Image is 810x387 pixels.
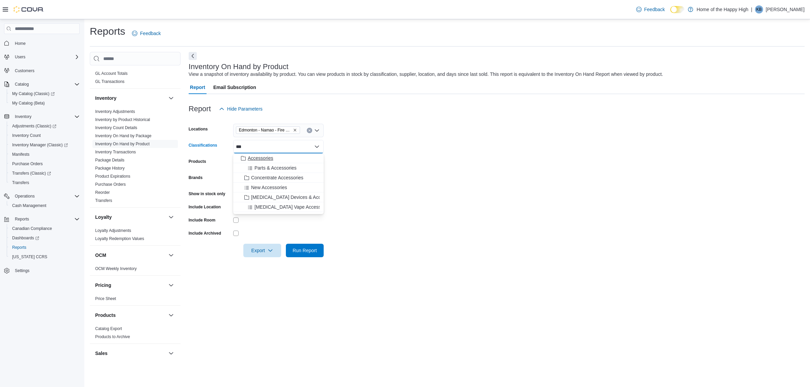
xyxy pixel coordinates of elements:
[7,159,82,169] button: Purchase Orders
[12,235,39,241] span: Dashboards
[95,190,110,195] span: Reorder
[243,244,281,257] button: Export
[129,27,163,40] a: Feedback
[766,5,805,13] p: [PERSON_NAME]
[9,169,80,177] span: Transfers (Classic)
[12,192,37,200] button: Operations
[189,191,225,197] label: Show in stock only
[12,53,28,61] button: Users
[95,252,106,259] h3: OCM
[15,268,29,273] span: Settings
[189,63,289,71] h3: Inventory On Hand by Product
[95,334,130,339] a: Products to Archive
[293,247,317,254] span: Run Report
[95,166,125,171] span: Package History
[95,95,166,101] button: Inventory
[9,99,80,107] span: My Catalog (Beta)
[7,233,82,243] a: Dashboards
[1,80,82,89] button: Catalog
[9,243,29,251] a: Reports
[12,80,80,88] span: Catalog
[9,202,49,210] a: Cash Management
[251,174,303,181] span: Concentrate Accessories
[1,266,82,275] button: Settings
[7,224,82,233] button: Canadian Compliance
[227,106,263,112] span: Hide Parameters
[95,326,122,331] a: Catalog Export
[189,71,663,78] div: View a snapshot of inventory availability by product. You can view products in stock by classific...
[95,95,116,101] h3: Inventory
[9,90,80,98] span: My Catalog (Classic)
[90,69,181,88] div: Finance
[12,123,56,129] span: Adjustments (Classic)
[95,149,136,155] span: Inventory Transactions
[189,126,208,132] label: Locations
[15,114,31,119] span: Inventory
[236,126,300,134] span: Edmonton - Namao - Fire & Flower
[90,227,181,245] div: Loyalty
[7,98,82,108] button: My Catalog (Beta)
[140,30,161,37] span: Feedback
[189,217,215,223] label: Include Room
[1,52,82,62] button: Users
[751,5,752,13] p: |
[95,252,166,259] button: OCM
[7,201,82,210] button: Cash Management
[9,131,44,140] a: Inventory Count
[1,38,82,48] button: Home
[7,89,82,98] a: My Catalog (Classic)
[95,79,125,84] a: GL Transactions
[95,312,116,319] h3: Products
[90,295,181,305] div: Pricing
[1,191,82,201] button: Operations
[13,6,44,13] img: Cova
[95,182,126,187] a: Purchase Orders
[189,231,221,236] label: Include Archived
[633,3,668,16] a: Feedback
[12,267,32,275] a: Settings
[189,175,202,180] label: Brands
[12,142,68,148] span: Inventory Manager (Classic)
[95,158,125,162] a: Package Details
[9,160,46,168] a: Purchase Orders
[167,311,175,319] button: Products
[307,128,312,133] button: Clear input
[90,325,181,344] div: Products
[1,214,82,224] button: Reports
[12,67,37,75] a: Customers
[189,159,206,164] label: Products
[9,131,80,140] span: Inventory Count
[95,236,144,241] span: Loyalty Redemption Values
[213,81,256,94] span: Email Subscription
[9,234,42,242] a: Dashboards
[697,5,748,13] p: Home of the Happy High
[90,108,181,207] div: Inventory
[248,155,273,161] span: Accessories
[95,228,131,233] span: Loyalty Adjustments
[9,122,80,130] span: Adjustments (Classic)
[95,198,112,203] a: Transfers
[286,244,324,257] button: Run Report
[189,105,211,113] h3: Report
[9,225,80,233] span: Canadian Compliance
[95,266,137,271] span: OCM Weekly Inventory
[95,326,122,331] span: Catalog Export
[95,71,128,76] a: GL Account Totals
[9,234,80,242] span: Dashboards
[15,82,29,87] span: Catalog
[12,266,80,275] span: Settings
[9,169,54,177] a: Transfers (Classic)
[9,253,50,261] a: [US_STATE] CCRS
[755,5,763,13] div: Kyler Brian
[233,183,324,192] button: New Accessories
[7,140,82,150] a: Inventory Manager (Classic)
[314,128,320,133] button: Open list of options
[9,99,48,107] a: My Catalog (Beta)
[95,109,135,114] a: Inventory Adjustments
[9,179,80,187] span: Transfers
[7,131,82,140] button: Inventory Count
